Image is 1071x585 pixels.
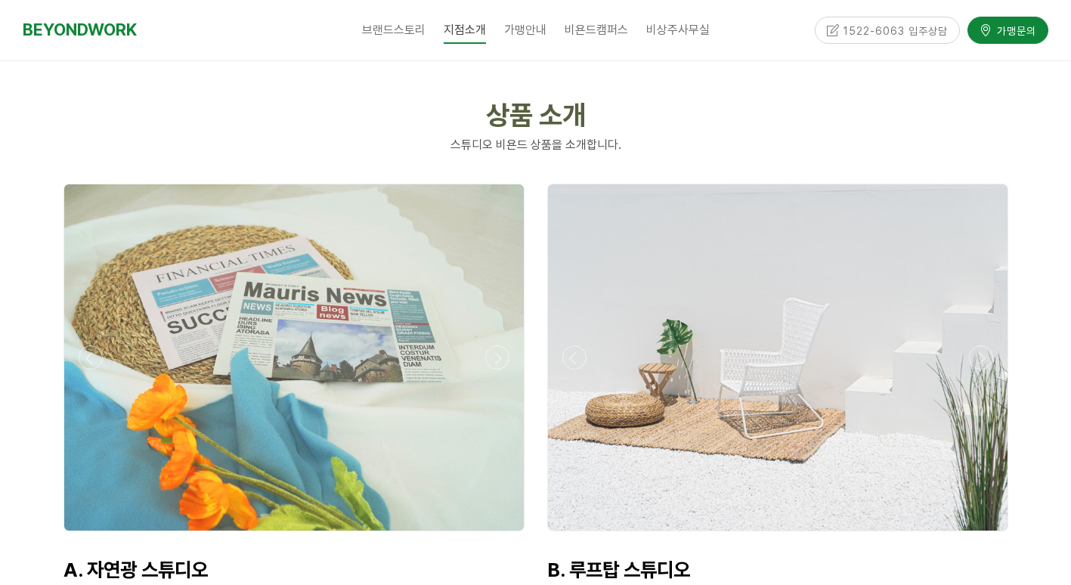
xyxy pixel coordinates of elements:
span: 비상주사무실 [646,23,710,37]
a: 가맹문의 [967,16,1048,42]
a: BEYONDWORK [23,16,137,44]
strong: A. 자연광 스튜디오 [63,558,208,581]
span: 브랜드스토리 [362,23,426,37]
a: 비상주사무실 [637,11,719,49]
span: 가맹안내 [504,23,546,37]
span: 스튜디오 비욘드 상품을 소개합니다. [450,138,621,152]
a: 비욘드캠퍼스 [556,11,637,49]
a: 브랜드스토리 [353,11,435,49]
span: 지점소개 [444,17,486,44]
a: 가맹안내 [495,11,556,49]
span: 비욘드캠퍼스 [565,23,628,37]
strong: B. 루프탑 스튜디오 [547,558,690,581]
span: 상품 소개 [486,99,586,132]
a: 지점소개 [435,11,495,49]
span: 가맹문의 [992,22,1036,37]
